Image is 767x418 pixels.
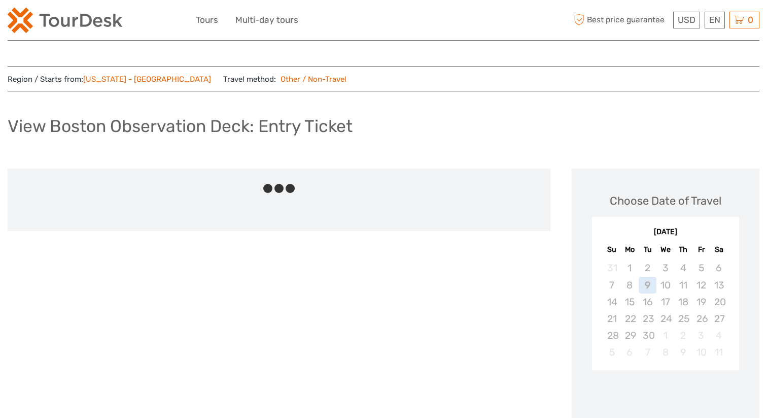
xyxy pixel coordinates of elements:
[710,243,728,256] div: Sa
[656,310,674,327] div: Not available Wednesday, September 24th, 2025
[710,310,728,327] div: Not available Saturday, September 27th, 2025
[235,13,298,27] a: Multi-day tours
[710,260,728,276] div: Not available Saturday, September 6th, 2025
[592,227,740,238] div: [DATE]
[639,260,656,276] div: Not available Tuesday, September 2nd, 2025
[692,327,710,344] div: Not available Friday, October 3rd, 2025
[621,327,639,344] div: Not available Monday, September 29th, 2025
[710,277,728,294] div: Not available Saturday, September 13th, 2025
[8,116,353,137] h1: View Boston Observation Deck: Entry Ticket
[674,294,692,310] div: Not available Thursday, September 18th, 2025
[692,344,710,361] div: Not available Friday, October 10th, 2025
[572,12,671,28] span: Best price guarantee
[705,12,725,28] div: EN
[663,397,669,403] div: Loading...
[639,327,656,344] div: Not available Tuesday, September 30th, 2025
[595,260,736,361] div: month 2025-09
[603,344,621,361] div: Not available Sunday, October 5th, 2025
[674,327,692,344] div: Not available Thursday, October 2nd, 2025
[639,277,656,294] div: Not available Tuesday, September 9th, 2025
[656,327,674,344] div: Not available Wednesday, October 1st, 2025
[674,260,692,276] div: Not available Thursday, September 4th, 2025
[639,294,656,310] div: Not available Tuesday, September 16th, 2025
[710,344,728,361] div: Not available Saturday, October 11th, 2025
[674,243,692,256] div: Th
[639,344,656,361] div: Not available Tuesday, October 7th, 2025
[692,277,710,294] div: Not available Friday, September 12th, 2025
[603,260,621,276] div: Not available Sunday, August 31st, 2025
[603,277,621,294] div: Not available Sunday, September 7th, 2025
[710,294,728,310] div: Not available Saturday, September 20th, 2025
[656,294,674,310] div: Not available Wednesday, September 17th, 2025
[621,294,639,310] div: Not available Monday, September 15th, 2025
[656,277,674,294] div: Not available Wednesday, September 10th, 2025
[692,243,710,256] div: Fr
[603,310,621,327] div: Not available Sunday, September 21st, 2025
[746,15,755,25] span: 0
[196,13,218,27] a: Tours
[8,8,122,33] img: 2254-3441b4b5-4e5f-4d00-b396-31f1d84a6ebf_logo_small.png
[621,277,639,294] div: Not available Monday, September 8th, 2025
[603,243,621,256] div: Su
[603,327,621,344] div: Not available Sunday, September 28th, 2025
[8,74,211,85] span: Region / Starts from:
[692,260,710,276] div: Not available Friday, September 5th, 2025
[276,75,346,84] a: Other / Non-Travel
[674,310,692,327] div: Not available Thursday, September 25th, 2025
[621,344,639,361] div: Not available Monday, October 6th, 2025
[656,243,674,256] div: We
[674,344,692,361] div: Not available Thursday, October 9th, 2025
[223,72,346,86] span: Travel method:
[692,310,710,327] div: Not available Friday, September 26th, 2025
[710,327,728,344] div: Not available Saturday, October 4th, 2025
[656,344,674,361] div: Not available Wednesday, October 8th, 2025
[610,193,721,209] div: Choose Date of Travel
[621,243,639,256] div: Mo
[621,260,639,276] div: Not available Monday, September 1st, 2025
[621,310,639,327] div: Not available Monday, September 22nd, 2025
[639,243,656,256] div: Tu
[639,310,656,327] div: Not available Tuesday, September 23rd, 2025
[674,277,692,294] div: Not available Thursday, September 11th, 2025
[692,294,710,310] div: Not available Friday, September 19th, 2025
[603,294,621,310] div: Not available Sunday, September 14th, 2025
[678,15,695,25] span: USD
[83,75,211,84] a: [US_STATE] - [GEOGRAPHIC_DATA]
[656,260,674,276] div: Not available Wednesday, September 3rd, 2025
